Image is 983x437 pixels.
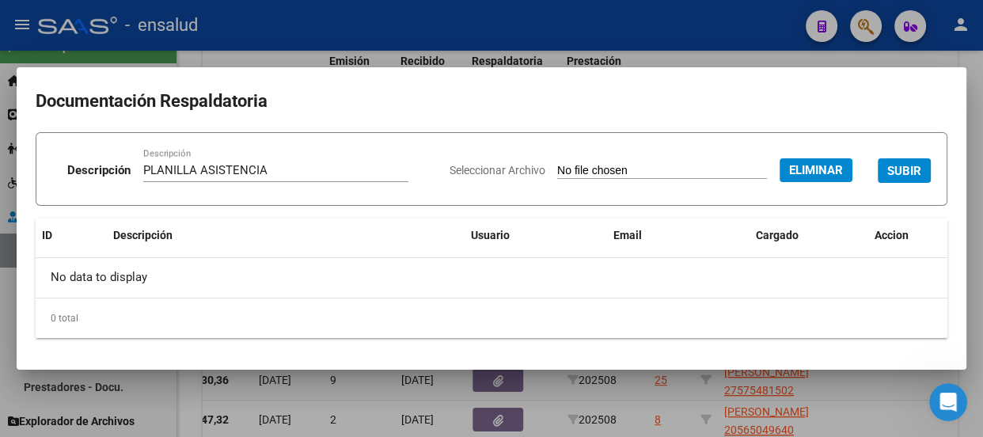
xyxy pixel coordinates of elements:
[77,20,108,36] p: Activo
[248,6,278,36] button: Inicio
[780,158,852,182] button: Eliminar
[36,86,947,116] h2: Documentación Respaldatoria
[750,218,868,253] datatable-header-cell: Cargado
[36,258,947,298] div: No data to display
[107,218,465,253] datatable-header-cell: Descripción
[10,6,40,36] button: go back
[32,149,256,161] b: Con esta herramientas vas a poder:
[32,16,284,140] div: ​📅 ¡Llegó el nuevo ! ​ Tené todas tus fechas y gestiones en un solo lugar. Ingresá en el menú lat...
[875,229,909,241] span: Accion
[887,164,921,178] span: SUBIR
[878,158,931,183] button: SUBIR
[36,218,107,253] datatable-header-cell: ID
[45,9,70,34] div: Profile image for Soporte
[471,229,510,241] span: Usuario
[756,229,799,241] span: Cargado
[36,298,947,338] div: 0 total
[929,383,967,421] iframe: Intercom live chat
[613,229,642,241] span: Email
[607,218,750,253] datatable-header-cell: Email
[113,229,173,241] span: Descripción
[32,94,238,123] b: Inicio → Calendario SSS
[450,164,545,177] span: Seleccionar Archivo
[67,161,131,180] p: Descripción
[77,8,126,20] h1: Soporte
[789,163,843,177] span: Eliminar
[42,229,52,241] span: ID
[32,17,222,45] b: Calendario de Presentaciones de la SSS
[278,6,306,35] div: Cerrar
[868,218,947,253] datatable-header-cell: Accion
[32,148,284,303] div: ​✅ Mantenerte al día con tus presentaciones ✅ Tener tu agenda organizada para anticipar cada pres...
[465,218,607,253] datatable-header-cell: Usuario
